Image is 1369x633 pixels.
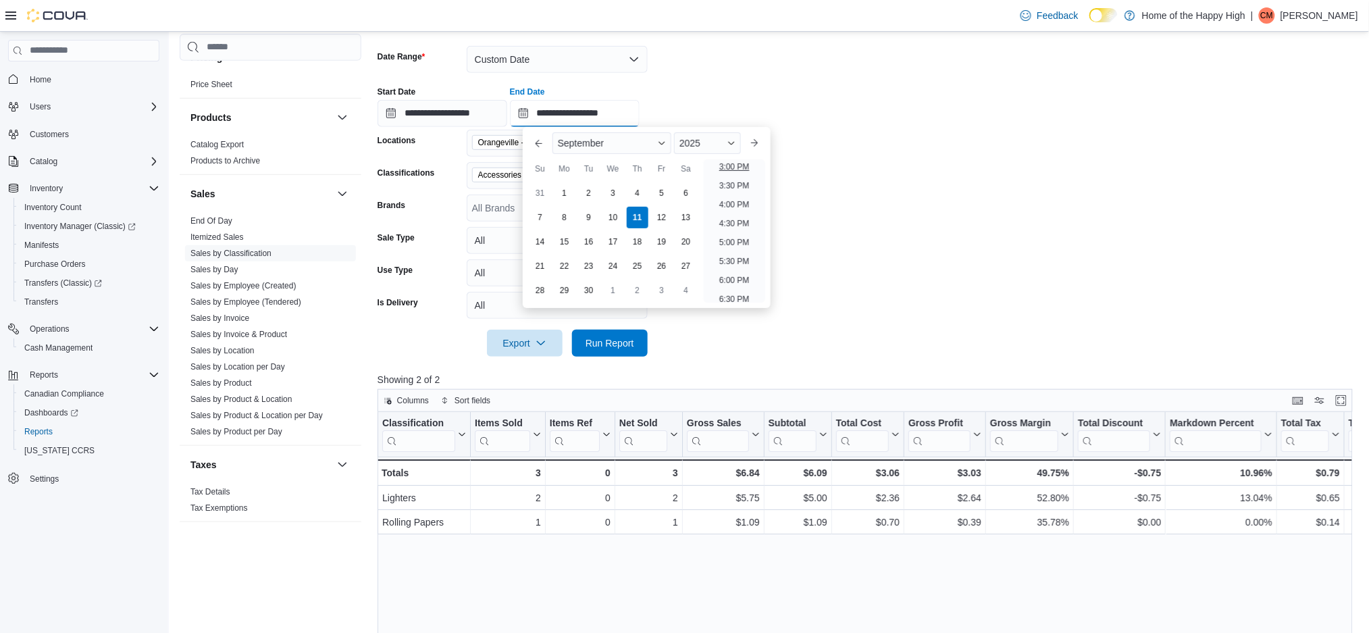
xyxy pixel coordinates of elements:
[714,216,755,232] li: 4:30 PM
[436,393,496,409] button: Sort fields
[1170,417,1261,451] div: Markdown Percent
[190,297,301,307] span: Sales by Employee (Tendered)
[190,487,230,497] a: Tax Details
[619,514,678,530] div: 1
[14,293,165,311] button: Transfers
[19,442,100,459] a: [US_STATE] CCRS
[529,231,551,253] div: day-14
[1281,417,1340,451] button: Total Tax
[378,393,434,409] button: Columns
[180,213,361,445] div: Sales
[24,407,78,418] span: Dashboards
[24,297,58,307] span: Transfers
[19,340,159,356] span: Cash Management
[1281,417,1329,430] div: Total Tax
[475,465,541,481] div: 3
[19,424,159,440] span: Reports
[3,152,165,171] button: Catalog
[627,255,648,277] div: day-25
[714,178,755,194] li: 3:30 PM
[467,259,648,286] button: All
[19,275,107,291] a: Transfers (Classic)
[190,187,215,201] h3: Sales
[529,158,551,180] div: Su
[19,218,141,234] a: Inventory Manager (Classic)
[190,313,249,324] span: Sales by Invoice
[651,158,673,180] div: Fr
[572,330,648,357] button: Run Report
[24,321,75,337] button: Operations
[1281,514,1340,530] div: $0.14
[30,370,58,380] span: Reports
[578,207,600,228] div: day-9
[27,9,88,22] img: Cova
[1170,514,1272,530] div: 0.00%
[382,417,455,430] div: Classification
[24,153,159,170] span: Catalog
[190,265,238,274] a: Sales by Day
[1078,417,1150,430] div: Total Discount
[619,417,678,451] button: Net Sold
[24,202,82,213] span: Inventory Count
[675,207,697,228] div: day-13
[14,338,165,357] button: Cash Management
[24,221,136,232] span: Inventory Manager (Classic)
[1078,417,1161,451] button: Total Discount
[1078,417,1150,451] div: Total Discount
[19,294,159,310] span: Transfers
[1261,7,1274,24] span: CM
[3,468,165,488] button: Settings
[744,132,765,154] button: Next month
[1037,9,1078,22] span: Feedback
[578,158,600,180] div: Tu
[836,417,900,451] button: Total Cost
[24,367,63,383] button: Reports
[3,70,165,89] button: Home
[378,86,416,97] label: Start Date
[687,417,749,430] div: Gross Sales
[334,49,351,66] button: Pricing
[14,422,165,441] button: Reports
[24,126,74,143] a: Customers
[190,330,287,339] a: Sales by Invoice & Product
[14,255,165,274] button: Purchase Orders
[382,417,466,451] button: Classification
[1290,393,1306,409] button: Keyboard shortcuts
[908,514,981,530] div: $0.39
[619,465,678,481] div: 3
[382,465,466,481] div: Totals
[475,490,541,506] div: 2
[552,132,671,154] div: Button. Open the month selector. September is currently selected.
[627,182,648,204] div: day-4
[651,207,673,228] div: day-12
[190,155,260,166] span: Products to Archive
[908,490,981,506] div: $2.64
[1015,2,1083,29] a: Feedback
[24,426,53,437] span: Reports
[190,111,332,124] button: Products
[190,232,244,243] span: Itemized Sales
[19,386,159,402] span: Canadian Compliance
[908,417,971,451] div: Gross Profit
[550,417,600,430] div: Items Ref
[769,465,827,481] div: $6.09
[190,80,232,89] a: Price Sheet
[1312,393,1328,409] button: Display options
[3,97,165,116] button: Users
[550,417,600,451] div: Items Ref
[190,248,272,259] span: Sales by Classification
[19,256,159,272] span: Purchase Orders
[455,395,490,406] span: Sort fields
[30,183,63,194] span: Inventory
[529,182,551,204] div: day-31
[651,231,673,253] div: day-19
[382,514,466,530] div: Rolling Papers
[24,126,159,143] span: Customers
[190,458,332,472] button: Taxes
[14,198,165,217] button: Inventory Count
[627,231,648,253] div: day-18
[190,329,287,340] span: Sales by Invoice & Product
[1259,7,1275,24] div: Cam Miles
[478,168,522,182] span: Accessories
[602,255,624,277] div: day-24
